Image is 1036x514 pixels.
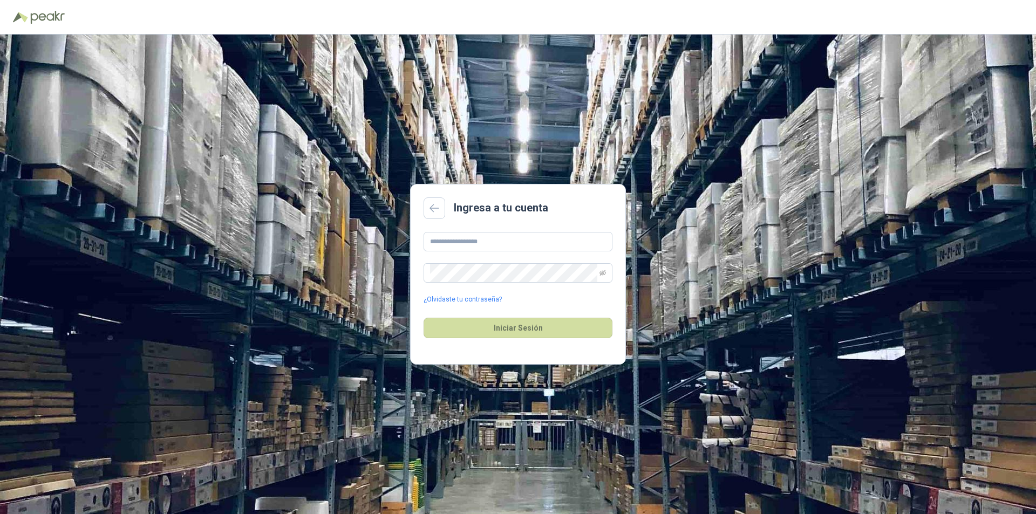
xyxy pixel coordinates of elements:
h2: Ingresa a tu cuenta [454,200,548,216]
span: eye-invisible [599,270,606,276]
a: ¿Olvidaste tu contraseña? [424,294,502,305]
img: Logo [13,12,28,23]
button: Iniciar Sesión [424,318,612,338]
img: Peakr [30,11,65,24]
